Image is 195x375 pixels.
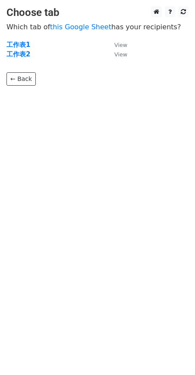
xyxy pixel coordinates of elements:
[106,41,127,49] a: View
[50,23,111,31] a: this Google Sheet
[114,51,127,58] small: View
[6,22,189,31] p: Which tab of has your recipients?
[6,72,36,86] a: ← Back
[106,50,127,58] a: View
[6,50,30,58] a: 工作表2
[6,41,30,49] a: 工作表1
[114,42,127,48] small: View
[6,6,189,19] h3: Choose tab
